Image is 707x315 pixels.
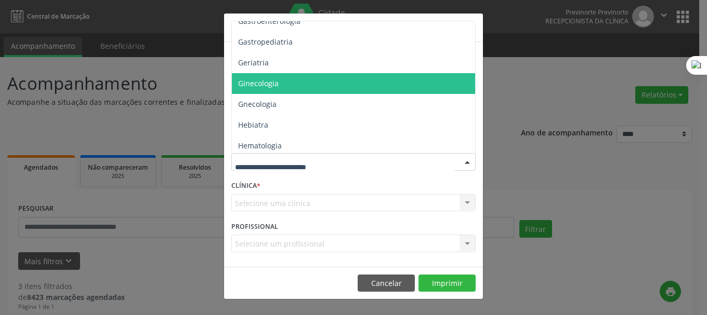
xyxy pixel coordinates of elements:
[238,58,269,67] span: Geriatria
[238,16,300,26] span: Gastroenterologia
[358,275,415,292] button: Cancelar
[462,13,483,39] button: Close
[418,275,476,292] button: Imprimir
[231,21,350,34] h5: Relatório de agendamentos
[238,78,279,88] span: Ginecologia
[238,120,268,130] span: Hebiatra
[238,37,293,47] span: Gastropediatria
[238,141,282,150] span: Hematologia
[238,99,277,109] span: Gnecologia
[231,178,260,194] label: CLÍNICA
[231,218,278,235] label: PROFISSIONAL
